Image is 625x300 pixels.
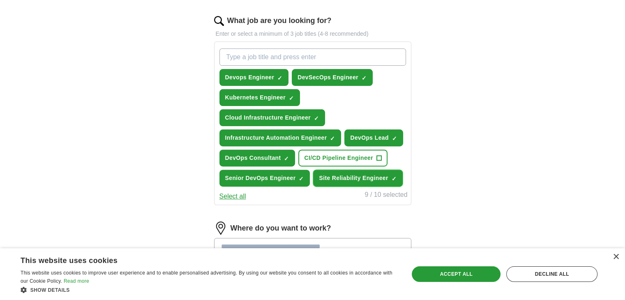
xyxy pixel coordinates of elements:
[298,150,387,166] button: CI/CD Pipeline Engineer
[344,129,403,146] button: DevOps Lead✓
[219,89,300,106] button: Kubernetes Engineer✓
[214,16,224,26] img: search.png
[319,174,388,182] span: Site Reliability Engineer
[225,174,296,182] span: Senior DevOps Engineer
[219,48,406,66] input: Type a job title and press enter
[314,115,319,122] span: ✓
[219,170,310,187] button: Senior DevOps Engineer✓
[292,69,373,86] button: DevSecOps Engineer✓
[21,253,377,265] div: This website uses cookies
[21,286,397,294] div: Show details
[392,175,397,182] span: ✓
[219,192,246,201] button: Select all
[219,129,341,146] button: Infrastructure Automation Engineer✓
[392,135,397,142] span: ✓
[613,254,619,260] div: Close
[225,113,311,122] span: Cloud Infrastructure Engineer
[225,93,286,102] span: Kubernetes Engineer
[304,154,373,162] span: CI/CD Pipeline Engineer
[362,75,367,81] span: ✓
[231,223,331,234] label: Where do you want to work?
[506,266,597,282] div: Decline all
[284,155,289,162] span: ✓
[64,278,89,284] a: Read more, opens a new window
[277,75,282,81] span: ✓
[30,287,70,293] span: Show details
[214,30,411,38] p: Enter or select a minimum of 3 job titles (4-8 recommended)
[412,266,500,282] div: Accept all
[21,270,392,284] span: This website uses cookies to improve user experience and to enable personalised advertising. By u...
[364,190,407,201] div: 9 / 10 selected
[225,154,281,162] span: DevOps Consultant
[313,170,402,187] button: Site Reliability Engineer✓
[227,15,332,26] label: What job are you looking for?
[219,150,295,166] button: DevOps Consultant✓
[350,134,388,142] span: DevOps Lead
[214,222,227,235] img: location.png
[225,73,274,82] span: Devops Engineer
[289,95,294,102] span: ✓
[219,109,325,126] button: Cloud Infrastructure Engineer✓
[219,69,289,86] button: Devops Engineer✓
[299,175,304,182] span: ✓
[330,135,335,142] span: ✓
[225,134,327,142] span: Infrastructure Automation Engineer
[298,73,358,82] span: DevSecOps Engineer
